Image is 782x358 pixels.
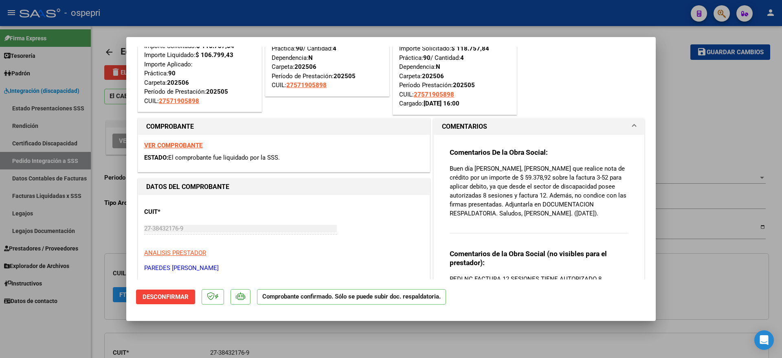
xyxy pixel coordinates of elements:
[442,122,487,132] h1: COMENTARIOS
[196,42,234,50] strong: $ 118.757,84
[167,79,189,86] strong: 202506
[450,148,548,156] strong: Comentarios De la Obra Social:
[144,249,206,257] span: ANALISIS PRESTADOR
[450,164,628,218] p: Buen día [PERSON_NAME], [PERSON_NAME] que realice nota de crédito por un importe de $ 59.378,92 s...
[286,81,327,89] span: 27571905898
[168,70,176,77] strong: 90
[434,119,644,135] mat-expansion-panel-header: COMENTARIOS
[334,72,356,80] strong: 202505
[206,88,228,95] strong: 202505
[144,154,168,161] span: ESTADO:
[399,26,510,108] div: Tipo de Archivo: Importe Solicitado: Práctica: / Cantidad: Dependencia: Carpeta: Período Prestaci...
[451,45,489,52] strong: $ 118.757,84
[144,32,255,105] div: Tipo de Archivo: Importe Solicitado: Importe Liquidado: Importe Aplicado: Práctica: Carpeta: Perí...
[272,26,383,90] div: Tipo de Archivo: Importe Solicitado: Práctica: / Cantidad: Dependencia: Carpeta: Período de Prest...
[144,264,424,273] p: PAREDES [PERSON_NAME]
[422,72,444,80] strong: 202506
[146,123,194,130] strong: COMPROBANTE
[296,45,303,52] strong: 90
[144,207,228,217] p: CUIT
[294,63,316,70] strong: 202506
[195,51,233,59] strong: $ 106.799,43
[136,290,195,304] button: Desconfirmar
[308,54,313,61] strong: N
[450,250,607,267] strong: Comentarios de la Obra Social (no visibles para el prestador):
[146,183,229,191] strong: DATOS DEL COMPROBANTE
[423,54,431,61] strong: 90
[436,63,440,70] strong: N
[754,330,774,350] div: Open Intercom Messenger
[453,81,475,89] strong: 202505
[257,289,446,305] p: Comprobante confirmado. Sólo se puede subir doc. respaldatoria.
[333,45,336,52] strong: 4
[424,100,459,107] strong: [DATE] 16:00
[414,91,454,98] span: 27571905898
[434,135,644,321] div: COMENTARIOS
[460,54,464,61] strong: 4
[168,154,280,161] span: El comprobante fue liquidado por la SSS.
[450,275,628,283] p: PEDI NC FACTURA 12 SESIONES TIENE AUTORIZADO 8.
[143,293,189,301] span: Desconfirmar
[144,142,202,149] a: VER COMPROBANTE
[159,97,199,105] span: 27571905898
